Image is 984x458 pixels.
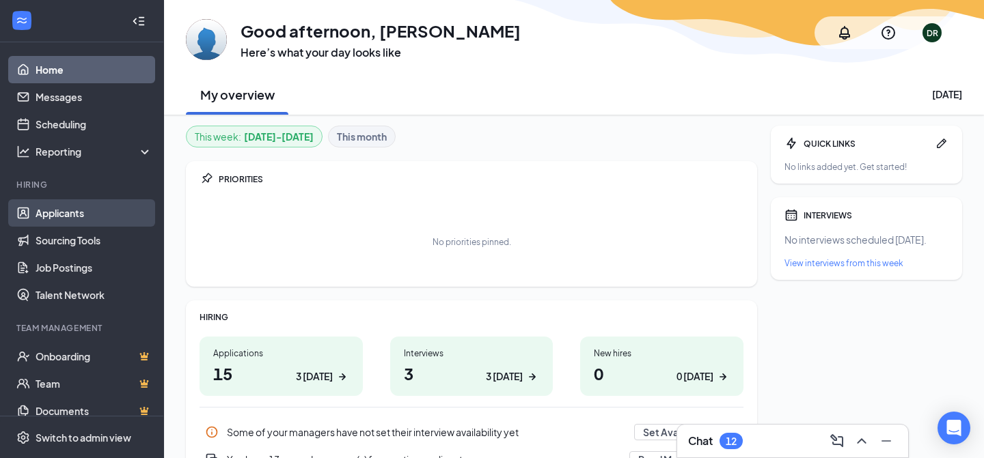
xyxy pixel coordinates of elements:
[36,370,152,397] a: TeamCrown
[36,111,152,138] a: Scheduling
[784,137,798,150] svg: Bolt
[404,362,540,385] h1: 3
[200,311,743,323] div: HIRING
[784,257,948,269] a: View interviews from this week
[853,433,870,449] svg: ChevronUp
[36,397,152,425] a: DocumentsCrown
[594,362,730,385] h1: 0
[132,14,146,28] svg: Collapse
[880,25,897,41] svg: QuestionInfo
[784,233,948,246] div: No interviews scheduled [DATE].
[36,431,131,444] div: Switch to admin view
[938,412,970,444] div: Open Intercom Messenger
[36,56,152,83] a: Home
[829,433,845,449] svg: ComposeMessage
[16,179,150,190] div: Hiring
[15,14,29,27] svg: WorkstreamLogo
[336,370,349,384] svg: ArrowRight
[241,45,521,60] h3: Here’s what your day looks like
[36,254,152,281] a: Job Postings
[594,347,730,359] div: New hires
[213,347,349,359] div: Applications
[784,161,948,173] div: No links added yet. Get started!
[486,369,523,384] div: 3 [DATE]
[932,87,962,101] div: [DATE]
[213,362,349,385] h1: 15
[390,337,553,396] a: Interviews33 [DATE]ArrowRight
[878,433,894,449] svg: Minimize
[36,343,152,370] a: OnboardingCrown
[433,236,511,248] div: No priorities pinned.
[195,129,314,144] div: This week :
[404,347,540,359] div: Interviews
[200,86,275,103] h2: My overview
[784,208,798,222] svg: Calendar
[36,281,152,309] a: Talent Network
[525,370,539,384] svg: ArrowRight
[227,425,626,439] div: Some of your managers have not set their interview availability yet
[688,433,713,448] h3: Chat
[36,83,152,111] a: Messages
[726,435,737,447] div: 12
[634,424,719,440] button: Set Availability
[16,145,30,158] svg: Analysis
[200,337,363,396] a: Applications153 [DATE]ArrowRight
[36,145,153,158] div: Reporting
[244,129,314,144] b: [DATE] - [DATE]
[219,173,743,185] div: PRIORITIES
[826,430,848,452] button: ComposeMessage
[676,369,713,384] div: 0 [DATE]
[16,431,30,444] svg: Settings
[836,25,853,41] svg: Notifications
[804,210,948,221] div: INTERVIEWS
[200,172,213,186] svg: Pin
[36,199,152,227] a: Applicants
[935,137,948,150] svg: Pen
[186,19,227,60] img: Devynn Rubio
[580,337,743,396] a: New hires00 [DATE]ArrowRight
[200,418,743,446] div: Some of your managers have not set their interview availability yet
[804,138,929,149] div: QUICK LINKS
[716,370,730,384] svg: ArrowRight
[36,227,152,254] a: Sourcing Tools
[200,418,743,446] a: InfoSome of your managers have not set their interview availability yetSet AvailabilityPin
[205,425,219,439] svg: Info
[337,129,387,144] b: This month
[927,27,938,39] div: DR
[851,430,873,452] button: ChevronUp
[875,430,897,452] button: Minimize
[241,19,521,42] h1: Good afternoon, [PERSON_NAME]
[296,369,333,384] div: 3 [DATE]
[16,322,150,334] div: Team Management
